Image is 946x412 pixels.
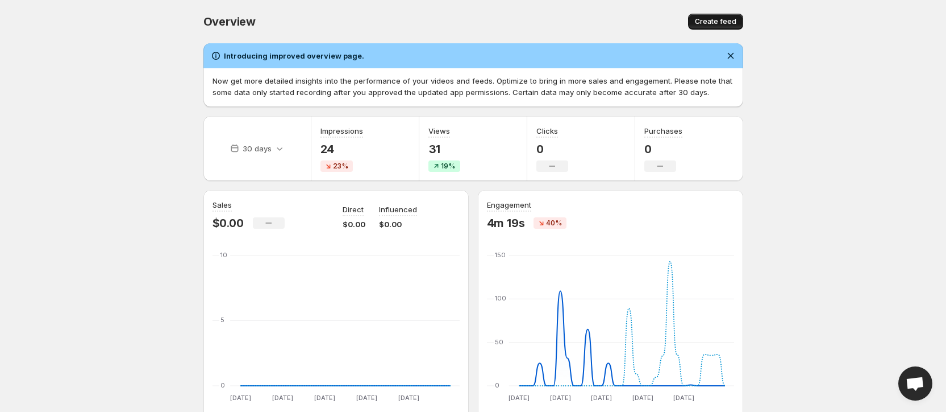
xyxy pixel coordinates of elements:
[495,381,499,389] text: 0
[320,125,363,137] h3: Impressions
[343,219,365,230] p: $0.00
[203,15,256,28] span: Overview
[549,394,570,402] text: [DATE]
[343,204,364,215] p: Direct
[441,162,455,171] span: 19%
[212,216,244,230] p: $0.00
[495,338,503,346] text: 50
[723,48,739,64] button: Dismiss notification
[220,316,224,324] text: 5
[379,204,417,215] p: Influenced
[212,75,734,98] p: Now get more detailed insights into the performance of your videos and feeds. Optimize to bring i...
[314,394,335,402] text: [DATE]
[695,17,736,26] span: Create feed
[379,219,417,230] p: $0.00
[688,14,743,30] button: Create feed
[212,199,232,211] h3: Sales
[673,394,694,402] text: [DATE]
[220,381,225,389] text: 0
[243,143,272,154] p: 30 days
[898,366,932,401] div: Open chat
[591,394,612,402] text: [DATE]
[487,216,525,230] p: 4m 19s
[428,125,450,137] h3: Views
[487,199,531,211] h3: Engagement
[272,394,293,402] text: [DATE]
[644,142,682,156] p: 0
[495,294,506,302] text: 100
[428,142,460,156] p: 31
[536,125,558,137] h3: Clicks
[230,394,251,402] text: [DATE]
[398,394,419,402] text: [DATE]
[536,142,568,156] p: 0
[546,219,562,228] span: 40%
[644,125,682,137] h3: Purchases
[320,142,363,156] p: 24
[220,251,227,259] text: 10
[509,394,530,402] text: [DATE]
[333,162,348,171] span: 23%
[224,50,364,61] h2: Introducing improved overview page.
[632,394,653,402] text: [DATE]
[495,251,506,259] text: 150
[356,394,377,402] text: [DATE]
